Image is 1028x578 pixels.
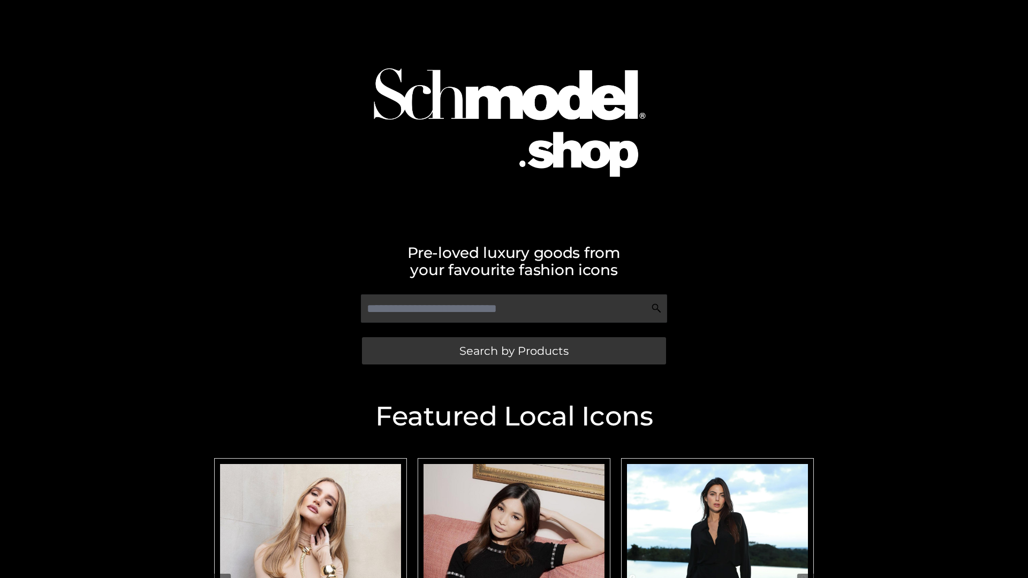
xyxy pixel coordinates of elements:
img: Search Icon [651,303,662,314]
h2: Pre-loved luxury goods from your favourite fashion icons [209,244,819,278]
a: Search by Products [362,337,666,364]
h2: Featured Local Icons​ [209,403,819,430]
span: Search by Products [459,345,569,356]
